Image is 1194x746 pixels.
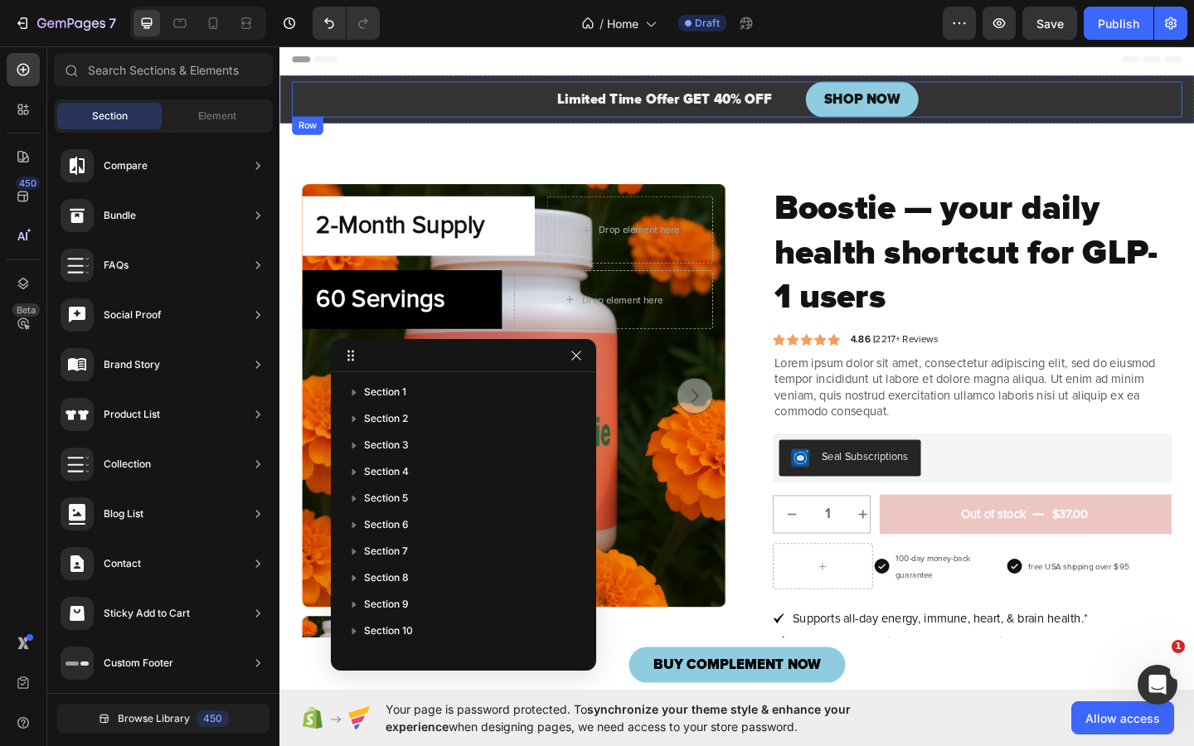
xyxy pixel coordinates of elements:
[104,555,141,572] div: Contact
[386,700,915,735] span: Your page is password protected. To when designing pages, we need access to your store password.
[104,356,160,373] div: Brand Story
[741,503,812,521] div: Out of stock
[614,492,654,531] button: increment
[109,13,116,33] p: 7
[1085,710,1160,727] span: Allow access
[364,516,409,533] span: Section 6
[556,440,576,460] img: SealSubscriptions.png
[607,15,638,32] span: Home
[592,51,675,70] p: SHOP NOW
[7,7,124,40] button: 7
[653,490,970,534] button: Out of stock
[364,543,408,559] span: Section 7
[104,406,160,423] div: Product List
[92,109,128,124] span: Section
[814,563,924,574] span: free USA shipping over $95
[347,196,435,209] div: Drop element here
[838,501,881,522] div: $37.00
[537,492,577,531] button: decrement
[104,456,151,472] div: Collection
[670,554,752,584] span: 100-day money-back guarantee
[57,704,269,734] button: Browse Library450
[364,410,408,427] span: Section 2
[1071,701,1174,734] button: Allow access
[12,303,40,317] div: Beta
[104,506,143,522] div: Blog List
[104,307,162,323] div: Social Proof
[104,655,173,671] div: Custom Footer
[300,49,537,71] h2: Limited Time Offer GET 40% OFF
[577,492,614,531] input: quantity
[364,622,413,639] span: Section 10
[364,463,409,480] span: Section 4
[386,702,851,734] span: synchronize your theme style & enhance your experience
[104,157,148,174] div: Compare
[313,7,380,40] div: Undo/Redo
[1036,17,1064,31] span: Save
[104,257,129,274] div: FAQs
[198,109,236,124] span: Element
[40,182,224,214] strong: 2-Month Supply
[54,53,273,86] input: Search Sections & Elements
[118,711,190,726] span: Browse Library
[599,15,604,32] span: /
[279,44,1194,691] iframe: Design area
[695,16,720,31] span: Draft
[380,656,615,695] button: <p>BUY COMPLEMENT NOW</p>
[1084,7,1153,40] button: Publish
[590,440,684,458] div: Seal Subscriptions
[1098,15,1139,32] div: Publish
[104,605,190,622] div: Sticky Add to Cart
[558,640,879,660] p: Promotes foundational health & longevity.*
[364,490,408,506] span: Section 5
[1138,665,1177,705] iframe: Intercom live chat
[197,710,229,727] div: 450
[1172,640,1185,653] span: 1
[16,177,40,190] div: 450
[432,363,472,403] button: Carousel Next Arrow
[558,615,879,635] p: Supports all-day energy, immune, heart, & brain health.*
[364,384,406,400] span: Section 1
[17,81,44,96] div: Row
[543,430,697,470] button: Seal Subscriptions
[621,314,648,327] strong: 4.86 |
[329,272,417,285] div: Drop element here
[364,569,409,586] span: Section 8
[104,207,136,224] div: Bundle
[364,649,410,666] span: Section 11
[621,313,716,330] p: 2217+ Reviews
[536,153,970,302] h1: Boostie — your daily health shortcut for GLP-1 users
[364,437,409,453] span: Section 3
[40,262,180,294] strong: 60 Servings
[364,596,409,613] span: Section 9
[406,666,589,685] p: BUY COMPLEMENT NOW
[1022,7,1077,40] button: Save
[538,339,968,408] p: Lorem ipsum dolor sit amet, consectetur adipiscing elit, sed do eiusmod tempor incididunt ut labo...
[572,41,695,80] button: <p>SHOP NOW</p>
